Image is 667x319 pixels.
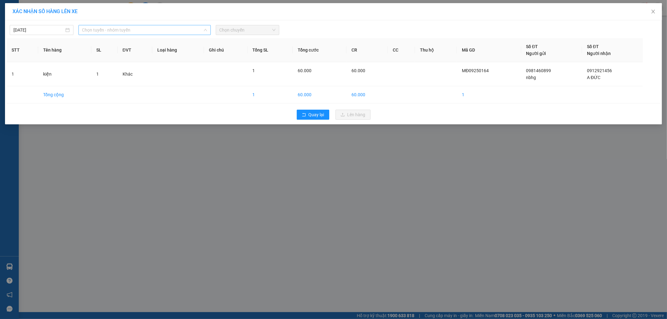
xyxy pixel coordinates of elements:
span: Người nhận [587,51,611,56]
button: Close [644,3,662,21]
span: 60.000 [298,68,311,73]
span: Số ĐT [526,44,538,49]
th: Tên hàng [38,38,91,62]
td: kiện [38,62,91,86]
td: 1 [457,86,521,103]
span: A ĐỨC [587,75,600,80]
span: 0912921456 [587,68,612,73]
td: 1 [7,62,38,86]
th: Tổng cước [293,38,346,62]
span: MĐ09250164 [462,68,489,73]
th: Ghi chú [204,38,247,62]
td: Tổng cộng [38,86,91,103]
span: nbhg [526,75,536,80]
span: down [204,28,207,32]
span: 1 [96,72,99,77]
button: rollbackQuay lại [297,110,329,120]
span: 60.000 [351,68,365,73]
th: Loại hàng [152,38,204,62]
span: close [651,9,656,14]
td: 60.000 [293,86,346,103]
input: 14/09/2025 [13,27,64,33]
th: Tổng SL [248,38,293,62]
span: rollback [302,112,306,117]
th: CC [388,38,415,62]
span: 1 [253,68,255,73]
span: 0981460899 [526,68,551,73]
td: Khác [118,62,152,86]
th: CR [346,38,388,62]
span: Quay lại [309,111,324,118]
th: SL [91,38,117,62]
th: Mã GD [457,38,521,62]
span: Chọn chuyến [220,25,276,35]
td: 1 [248,86,293,103]
th: ĐVT [118,38,152,62]
th: STT [7,38,38,62]
span: Số ĐT [587,44,599,49]
span: Chọn tuyến - nhóm tuyến [82,25,207,35]
span: Người gửi [526,51,546,56]
td: 60.000 [346,86,388,103]
span: XÁC NHẬN SỐ HÀNG LÊN XE [13,8,78,14]
button: uploadLên hàng [336,110,371,120]
th: Thu hộ [415,38,457,62]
